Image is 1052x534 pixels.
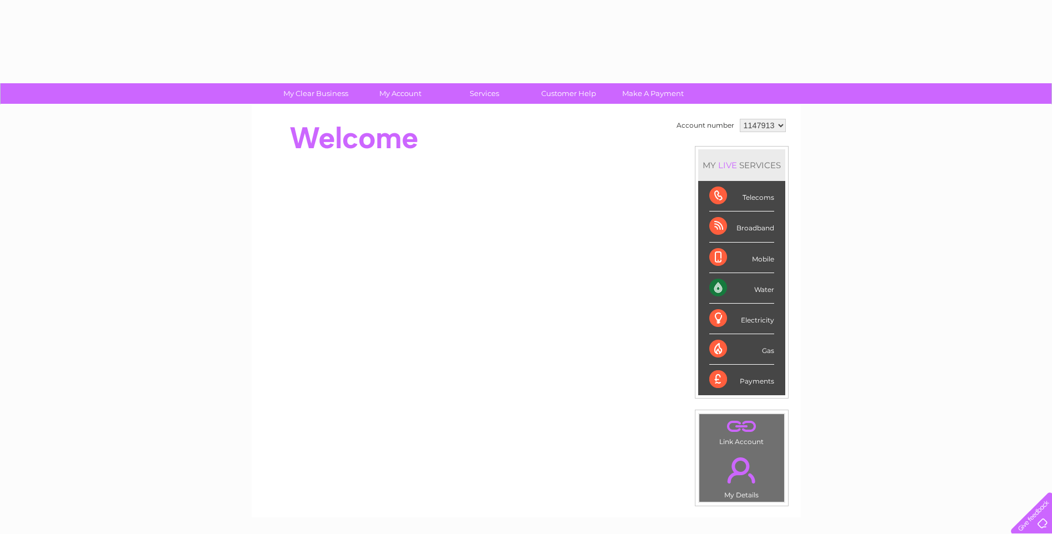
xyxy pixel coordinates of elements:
div: Gas [709,334,774,365]
a: . [702,417,781,436]
div: Broadband [709,211,774,242]
a: My Account [354,83,446,104]
td: Link Account [699,414,785,449]
div: Mobile [709,243,774,273]
a: Services [439,83,530,104]
div: Payments [709,365,774,395]
td: Account number [674,116,737,135]
td: My Details [699,448,785,502]
div: MY SERVICES [698,149,785,181]
div: Telecoms [709,181,774,211]
a: My Clear Business [270,83,362,104]
a: . [702,451,781,490]
a: Customer Help [523,83,614,104]
div: Electricity [709,304,774,334]
div: LIVE [716,160,739,170]
div: Water [709,273,774,304]
a: Make A Payment [607,83,699,104]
